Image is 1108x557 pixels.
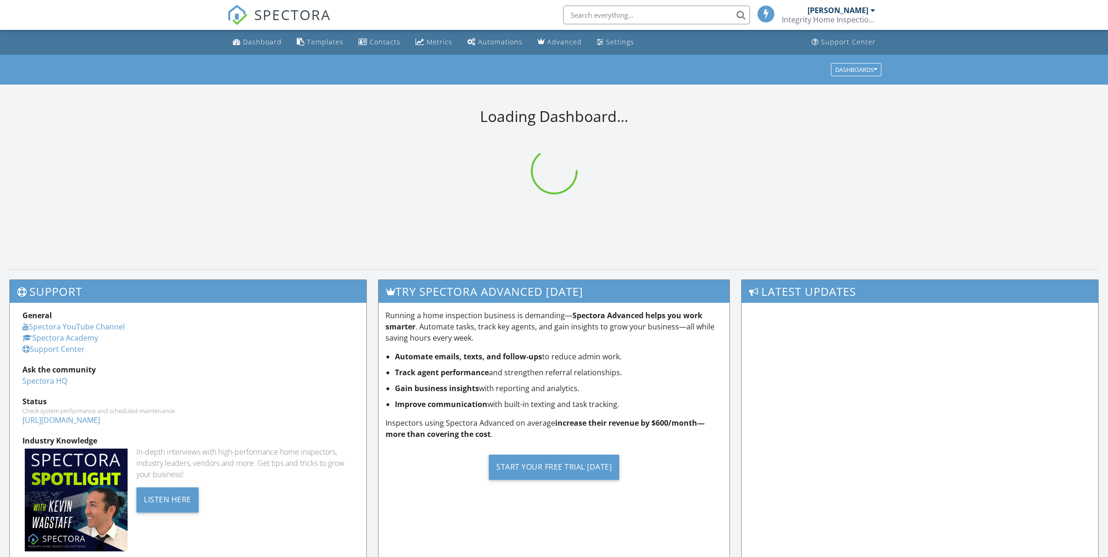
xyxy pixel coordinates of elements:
li: to reduce admin work. [395,351,722,362]
div: Ask the community [22,364,354,375]
strong: Automate emails, texts, and follow-ups [395,351,542,362]
div: Check system performance and scheduled maintenance. [22,407,354,414]
input: Search everything... [563,6,750,24]
strong: Spectora Advanced helps you work smarter [386,310,702,332]
a: Automations (Basic) [464,34,526,51]
span: SPECTORA [254,5,331,24]
div: Support Center [821,37,876,46]
a: [URL][DOMAIN_NAME] [22,415,100,425]
strong: Improve communication [395,399,487,409]
img: Spectoraspolightmain [25,449,128,551]
div: Metrics [427,37,452,46]
a: Support Center [808,34,879,51]
div: Dashboards [835,66,877,73]
a: SPECTORA [227,13,331,32]
a: Support Center [22,344,85,354]
div: Automations [478,37,522,46]
div: [PERSON_NAME] [808,6,868,15]
a: Metrics [412,34,456,51]
a: Spectora HQ [22,376,67,386]
div: Industry Knowledge [22,435,354,446]
h3: Support [10,280,366,303]
p: Running a home inspection business is demanding— . Automate tasks, track key agents, and gain ins... [386,310,722,343]
div: Start Your Free Trial [DATE] [489,455,619,480]
a: Spectora YouTube Channel [22,321,125,332]
h3: Latest Updates [742,280,1098,303]
li: with reporting and analytics. [395,383,722,394]
strong: General [22,310,52,321]
p: Inspectors using Spectora Advanced on average . [386,417,722,440]
div: Advanced [547,37,582,46]
a: Listen Here [136,494,199,504]
div: Settings [606,37,634,46]
a: Spectora Academy [22,333,98,343]
h3: Try spectora advanced [DATE] [379,280,729,303]
li: and strengthen referral relationships. [395,367,722,378]
a: Advanced [534,34,586,51]
strong: Gain business insights [395,383,479,393]
a: Templates [293,34,347,51]
div: Integrity Home Inspection Services [782,15,875,24]
strong: Track agent performance [395,367,489,378]
img: The Best Home Inspection Software - Spectora [227,5,248,25]
a: Settings [593,34,638,51]
button: Dashboards [831,63,881,76]
div: Listen Here [136,487,199,513]
li: with built-in texting and task tracking. [395,399,722,410]
div: Status [22,396,354,407]
div: Templates [307,37,343,46]
div: Dashboard [243,37,282,46]
a: Start Your Free Trial [DATE] [386,447,722,487]
a: Dashboard [229,34,286,51]
div: In-depth interviews with high-performance home inspectors, industry leaders, vendors and more. Ge... [136,446,354,480]
strong: increase their revenue by $600/month—more than covering the cost [386,418,705,439]
div: Contacts [370,37,400,46]
a: Contacts [355,34,404,51]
